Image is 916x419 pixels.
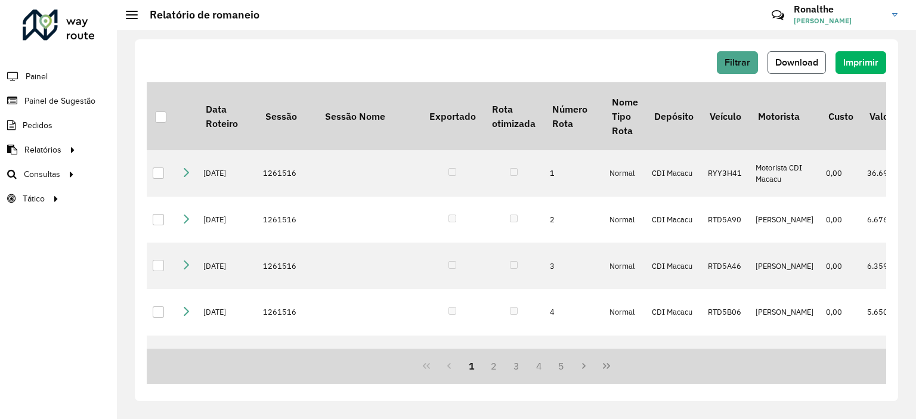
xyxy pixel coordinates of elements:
[24,95,95,107] span: Painel de Sugestão
[820,150,861,197] td: 0,00
[604,150,646,197] td: Normal
[24,168,60,181] span: Consultas
[505,355,528,377] button: 3
[550,355,573,377] button: 5
[421,82,484,150] th: Exportado
[595,355,618,377] button: Last Page
[820,289,861,336] td: 0,00
[820,82,861,150] th: Custo
[646,197,701,243] td: CDI Macacu
[482,355,505,377] button: 2
[646,289,701,336] td: CDI Macacu
[750,150,820,197] td: Motorista CDI Macacu
[717,51,758,74] button: Filtrar
[604,197,646,243] td: Normal
[765,2,791,28] a: Contato Rápido
[646,150,701,197] td: CDI Macacu
[646,336,701,382] td: CDI Macacu
[843,57,878,67] span: Imprimir
[794,4,883,15] h3: Ronalthe
[544,82,604,150] th: Número Rota
[750,289,820,336] td: [PERSON_NAME]
[820,197,861,243] td: 0,00
[197,243,257,289] td: [DATE]
[604,336,646,382] td: Normal
[604,289,646,336] td: Normal
[646,82,701,150] th: Depósito
[861,336,911,382] td: 12.552,20
[23,193,45,205] span: Tático
[702,336,750,382] td: JBF1J27
[646,243,701,289] td: CDI Macacu
[820,336,861,382] td: 0,00
[317,82,421,150] th: Sessão Nome
[544,197,604,243] td: 2
[750,82,820,150] th: Motorista
[544,289,604,336] td: 4
[197,289,257,336] td: [DATE]
[794,15,883,26] span: [PERSON_NAME]
[775,57,818,67] span: Download
[702,150,750,197] td: RYY3H41
[544,336,604,382] td: 5
[820,243,861,289] td: 0,00
[257,289,317,336] td: 1261516
[861,150,911,197] td: 36.699,87
[750,197,820,243] td: [PERSON_NAME]
[257,82,317,150] th: Sessão
[750,336,820,382] td: [PERSON_NAME]
[528,355,550,377] button: 4
[572,355,595,377] button: Next Page
[460,355,483,377] button: 1
[835,51,886,74] button: Imprimir
[702,243,750,289] td: RTD5A46
[861,82,911,150] th: Valor
[257,336,317,382] td: 1261516
[768,51,826,74] button: Download
[861,197,911,243] td: 6.676,52
[702,197,750,243] td: RTD5A90
[257,243,317,289] td: 1261516
[484,82,543,150] th: Rota otimizada
[725,57,750,67] span: Filtrar
[24,144,61,156] span: Relatórios
[197,82,257,150] th: Data Roteiro
[861,289,911,336] td: 5.650,22
[257,197,317,243] td: 1261516
[861,243,911,289] td: 6.359,93
[138,8,259,21] h2: Relatório de romaneio
[23,119,52,132] span: Pedidos
[544,150,604,197] td: 1
[257,150,317,197] td: 1261516
[604,82,646,150] th: Nome Tipo Rota
[197,197,257,243] td: [DATE]
[197,336,257,382] td: [DATE]
[197,150,257,197] td: [DATE]
[702,289,750,336] td: RTD5B06
[544,243,604,289] td: 3
[702,82,750,150] th: Veículo
[604,243,646,289] td: Normal
[750,243,820,289] td: [PERSON_NAME]
[26,70,48,83] span: Painel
